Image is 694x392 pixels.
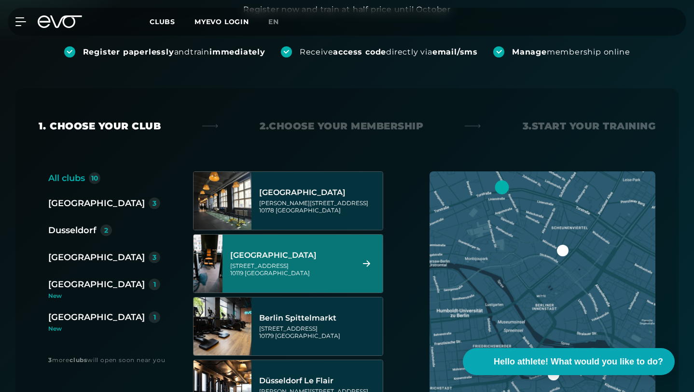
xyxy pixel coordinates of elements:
font: will open soon near you [87,356,165,364]
font: All clubs [48,173,85,183]
font: [GEOGRAPHIC_DATA] [48,312,145,322]
font: access code [333,47,386,56]
font: 3 [153,253,156,262]
a: en [268,16,291,28]
font: Receive [300,47,333,56]
font: [GEOGRAPHIC_DATA] [48,252,145,263]
font: [GEOGRAPHIC_DATA] [276,207,341,214]
font: clubs [69,356,87,364]
font: [STREET_ADDRESS] [259,325,318,332]
font: 3 [48,356,52,364]
font: 10178 [259,207,274,214]
font: 10119 [230,269,243,277]
font: and [174,47,190,56]
img: Berlin Rosenthaler Platz [179,235,237,293]
font: Hello athlete! What would you like to do? [494,357,663,366]
font: Choose your club [50,120,161,132]
font: 2. [260,120,269,132]
font: [GEOGRAPHIC_DATA] [245,269,310,277]
font: directly via [386,47,432,56]
a: MYEVO LOGIN [194,17,249,26]
font: Manage [512,47,547,56]
font: [GEOGRAPHIC_DATA] [275,332,340,339]
font: [PERSON_NAME][STREET_ADDRESS] [259,199,368,207]
font: Clubs [150,17,175,26]
font: email/sms [432,47,478,56]
font: Düsseldorf Le Flair [259,376,333,385]
font: 1 [153,280,156,289]
font: New [48,292,62,299]
button: Hello athlete! What would you like to do? [463,348,675,375]
font: [GEOGRAPHIC_DATA] [230,251,317,260]
font: [STREET_ADDRESS] [230,262,289,269]
font: Start your training [532,120,656,132]
font: 1 [153,313,156,322]
font: 3. [523,120,532,132]
a: Clubs [150,17,194,26]
font: 10179 [259,332,274,339]
font: New [48,325,62,332]
font: [GEOGRAPHIC_DATA] [48,279,145,290]
font: train [190,47,209,56]
font: en [268,17,279,26]
font: 10 [91,174,98,182]
img: Berlin Alexanderplatz [194,172,251,230]
font: more [52,356,69,364]
font: 3 [153,199,156,208]
font: Berlin Spittelmarkt [259,313,336,322]
img: Berlin Spittelmarkt [194,297,251,355]
font: Choose your membership [269,120,423,132]
font: immediately [209,47,265,56]
font: [GEOGRAPHIC_DATA] [259,188,346,197]
font: Register paperlessly [83,47,174,56]
font: [GEOGRAPHIC_DATA] [48,198,145,209]
font: 1. [39,120,46,132]
font: 2 [104,226,108,235]
font: Dusseldorf [48,225,97,236]
font: membership online [547,47,630,56]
